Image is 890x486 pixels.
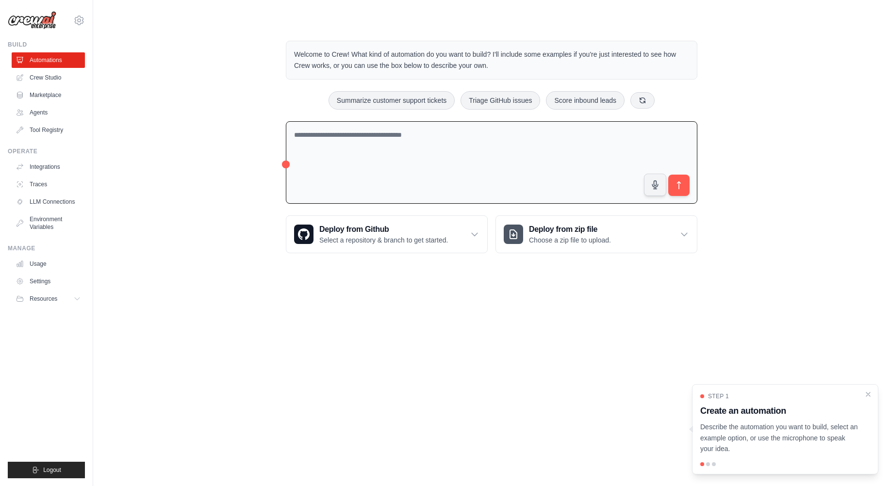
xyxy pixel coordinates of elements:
div: Manage [8,244,85,252]
a: Environment Variables [12,211,85,235]
p: Select a repository & branch to get started. [319,235,448,245]
a: Settings [12,274,85,289]
a: Tool Registry [12,122,85,138]
span: Logout [43,466,61,474]
a: Agents [12,105,85,120]
button: Logout [8,462,85,478]
h3: Deploy from zip file [529,224,611,235]
button: Resources [12,291,85,307]
span: Step 1 [708,392,729,400]
p: Choose a zip file to upload. [529,235,611,245]
button: Summarize customer support tickets [329,91,455,110]
h3: Deploy from Github [319,224,448,235]
h3: Create an automation [700,404,858,418]
img: Logo [8,11,56,30]
p: Welcome to Crew! What kind of automation do you want to build? I'll include some examples if you'... [294,49,689,71]
button: Triage GitHub issues [461,91,540,110]
p: Describe the automation you want to build, select an example option, or use the microphone to spe... [700,421,858,454]
iframe: Chat Widget [841,439,890,486]
a: Usage [12,256,85,272]
div: Widget de chat [841,439,890,486]
a: Integrations [12,159,85,175]
a: Traces [12,177,85,192]
a: Crew Studio [12,70,85,85]
a: Marketplace [12,87,85,103]
a: LLM Connections [12,194,85,210]
div: Operate [8,147,85,155]
a: Automations [12,52,85,68]
button: Close walkthrough [864,390,872,398]
span: Resources [30,295,57,303]
div: Build [8,41,85,49]
button: Score inbound leads [546,91,625,110]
